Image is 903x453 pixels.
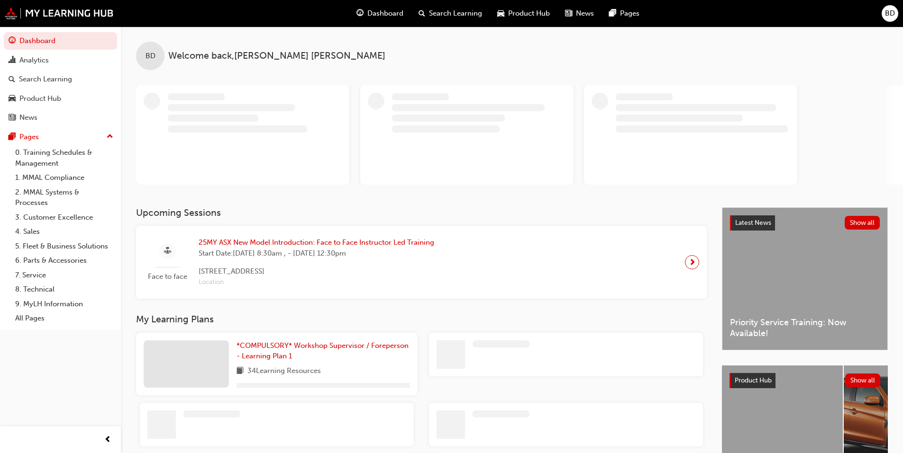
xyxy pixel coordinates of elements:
[508,8,550,19] span: Product Hub
[164,245,171,257] span: sessionType_FACE_TO_FACE-icon
[136,207,707,218] h3: Upcoming Sessions
[19,112,37,123] div: News
[19,132,39,142] div: Pages
[367,8,403,19] span: Dashboard
[4,90,117,107] a: Product Hub
[845,216,880,230] button: Show all
[565,8,572,19] span: news-icon
[199,266,434,277] span: [STREET_ADDRESS]
[557,4,602,23] a: news-iconNews
[602,4,647,23] a: pages-iconPages
[689,256,696,269] span: next-icon
[356,8,364,19] span: guage-icon
[4,128,117,146] button: Pages
[9,133,16,142] span: pages-icon
[490,4,557,23] a: car-iconProduct Hub
[144,271,191,282] span: Face to face
[885,8,895,19] span: BD
[9,75,15,84] span: search-icon
[730,373,880,388] a: Product HubShow all
[576,8,594,19] span: News
[11,297,117,311] a: 9. MyLH Information
[247,365,321,377] span: 34 Learning Resources
[4,52,117,69] a: Analytics
[144,233,699,291] a: Face to face25MY ASX New Model Introduction: Face to Face Instructor Led TrainingStart Date:[DATE...
[11,145,117,170] a: 0. Training Schedules & Management
[735,219,771,227] span: Latest News
[4,30,117,128] button: DashboardAnalyticsSearch LearningProduct HubNews
[11,210,117,225] a: 3. Customer Excellence
[882,5,898,22] button: BD
[19,55,49,66] div: Analytics
[237,341,409,361] span: *COMPULSORY* Workshop Supervisor / Foreperson - Learning Plan 1
[237,365,244,377] span: book-icon
[237,340,410,362] a: *COMPULSORY* Workshop Supervisor / Foreperson - Learning Plan 1
[199,248,434,259] span: Start Date: [DATE] 8:30am , - [DATE] 12:30pm
[199,277,434,288] span: Location
[5,7,114,19] img: mmal
[11,239,117,254] a: 5. Fleet & Business Solutions
[11,170,117,185] a: 1. MMAL Compliance
[497,8,504,19] span: car-icon
[9,56,16,65] span: chart-icon
[730,215,880,231] a: Latest NewsShow all
[11,311,117,326] a: All Pages
[609,8,616,19] span: pages-icon
[9,37,16,45] span: guage-icon
[11,282,117,297] a: 8. Technical
[429,8,482,19] span: Search Learning
[11,253,117,268] a: 6. Parts & Accessories
[722,207,888,350] a: Latest NewsShow allPriority Service Training: Now Available!
[9,114,16,122] span: news-icon
[620,8,639,19] span: Pages
[411,4,490,23] a: search-iconSearch Learning
[11,185,117,210] a: 2. MMAL Systems & Processes
[419,8,425,19] span: search-icon
[104,434,111,446] span: prev-icon
[735,376,772,384] span: Product Hub
[845,373,881,387] button: Show all
[730,317,880,338] span: Priority Service Training: Now Available!
[11,268,117,283] a: 7. Service
[146,51,155,62] span: BD
[136,314,707,325] h3: My Learning Plans
[349,4,411,23] a: guage-iconDashboard
[11,224,117,239] a: 4. Sales
[19,74,72,85] div: Search Learning
[4,32,117,50] a: Dashboard
[168,51,385,62] span: Welcome back , [PERSON_NAME] [PERSON_NAME]
[4,109,117,126] a: News
[19,93,61,104] div: Product Hub
[9,95,16,103] span: car-icon
[199,237,434,248] span: 25MY ASX New Model Introduction: Face to Face Instructor Led Training
[107,131,113,143] span: up-icon
[4,71,117,88] a: Search Learning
